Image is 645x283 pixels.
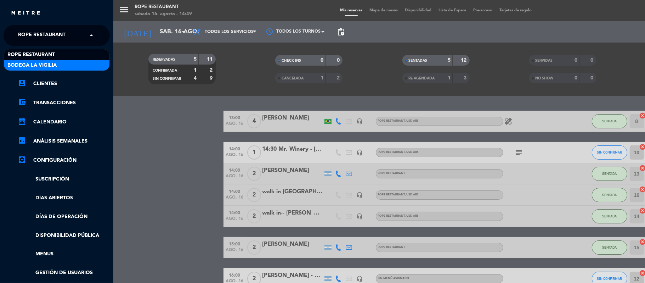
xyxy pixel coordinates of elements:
[18,136,26,145] i: assessment
[18,213,110,221] a: Días de Operación
[18,79,26,87] i: account_box
[7,61,57,70] span: Bodega La Vigilia
[18,99,110,107] a: account_balance_walletTransacciones
[18,194,110,202] a: Días abiertos
[18,98,26,106] i: account_balance_wallet
[18,79,110,88] a: account_boxClientes
[336,28,345,36] span: pending_actions
[18,155,26,164] i: settings_applications
[18,28,66,43] span: Rope restaurant
[18,250,110,258] a: Menus
[11,11,41,16] img: MEITRE
[18,232,110,240] a: Disponibilidad pública
[7,51,55,59] span: Rope restaurant
[18,156,110,165] a: Configuración
[18,118,110,126] a: calendar_monthCalendario
[18,117,26,126] i: calendar_month
[18,269,110,277] a: Gestión de usuarios
[18,137,110,145] a: assessmentANÁLISIS SEMANALES
[18,175,110,183] a: Suscripción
